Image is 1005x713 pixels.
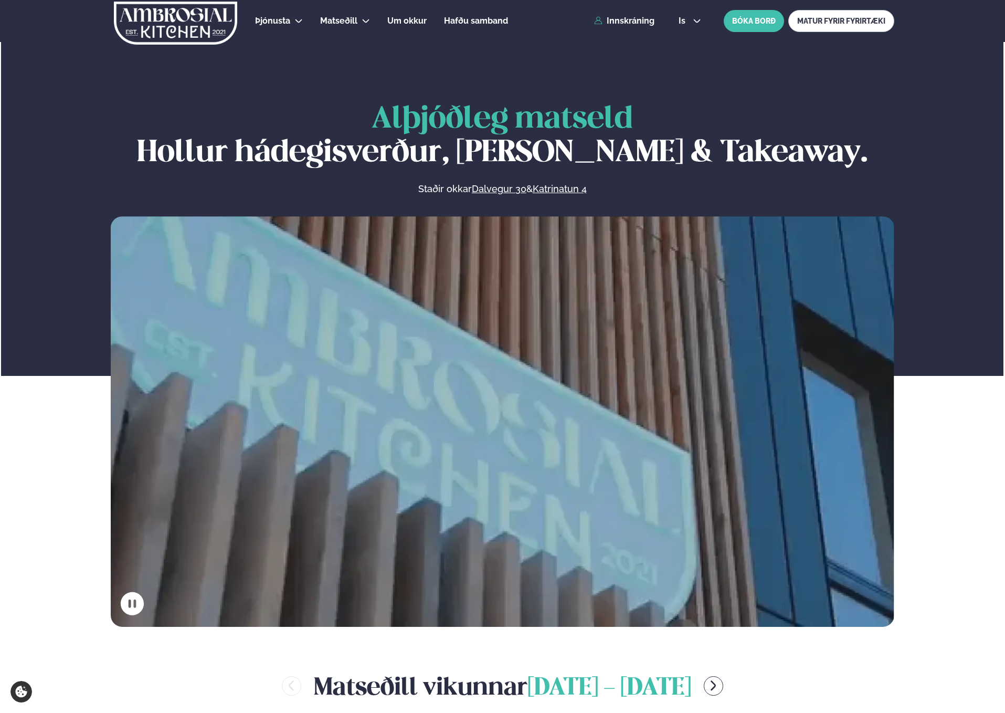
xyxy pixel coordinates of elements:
a: Cookie settings [10,681,32,702]
span: is [679,17,689,25]
span: Matseðill [320,16,357,26]
p: Staðir okkar & [304,183,701,195]
a: Hafðu samband [444,15,508,27]
span: Alþjóðleg matseld [372,105,633,134]
span: [DATE] - [DATE] [527,677,691,700]
button: is [670,17,710,25]
span: Þjónusta [255,16,290,26]
img: logo [113,2,238,45]
a: Katrinatun 4 [533,183,587,195]
h2: Matseðill vikunnar [314,669,691,703]
a: MATUR FYRIR FYRIRTÆKI [788,10,894,32]
a: Innskráning [594,16,654,26]
button: menu-btn-right [704,676,723,696]
button: BÓKA BORÐ [724,10,784,32]
a: Matseðill [320,15,357,27]
h1: Hollur hádegisverður, [PERSON_NAME] & Takeaway. [111,103,894,170]
a: Þjónusta [255,15,290,27]
span: Hafðu samband [444,16,508,26]
a: Dalvegur 30 [472,183,526,195]
button: menu-btn-left [282,676,301,696]
a: Um okkur [387,15,427,27]
span: Um okkur [387,16,427,26]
